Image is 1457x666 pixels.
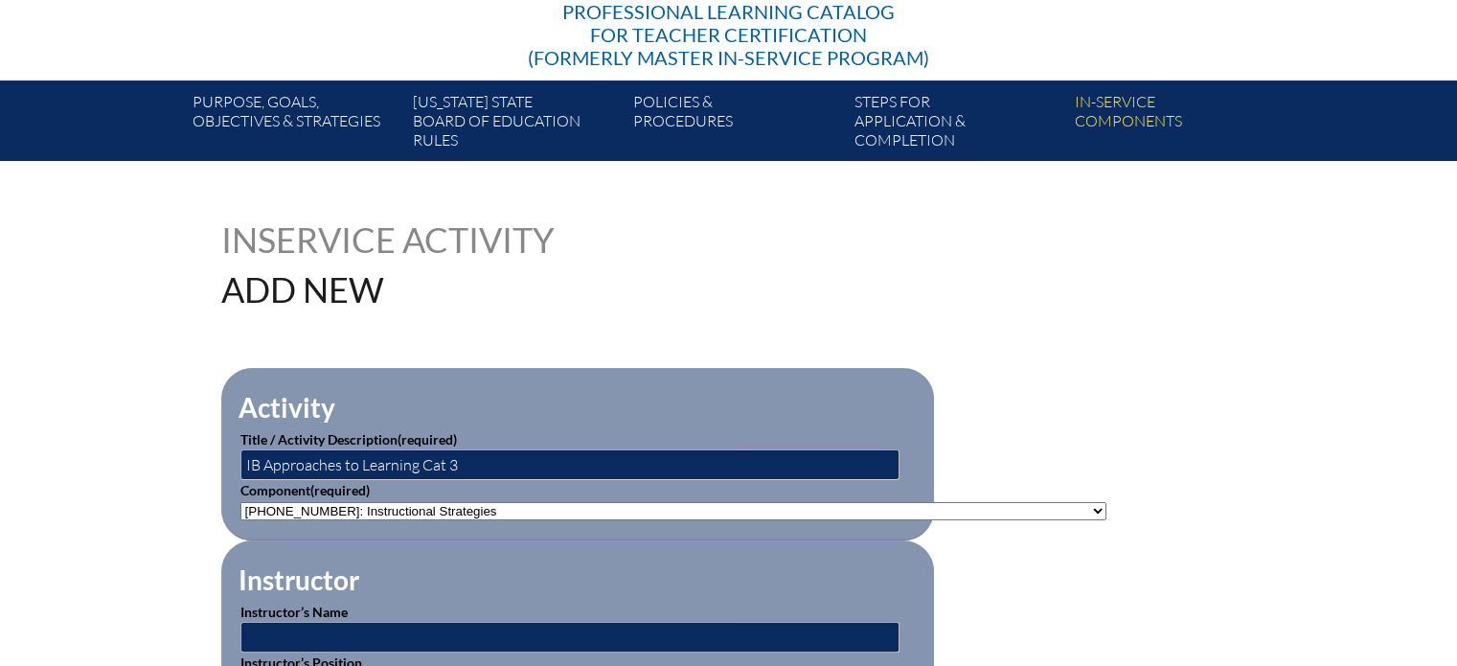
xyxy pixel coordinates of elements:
select: activity_component[data][] [240,502,1106,520]
a: [US_STATE] StateBoard of Education rules [405,88,626,161]
span: (required) [398,431,457,448]
label: Instructor’s Name [240,604,348,620]
a: Steps forapplication & completion [847,88,1067,161]
legend: Instructor [237,563,361,596]
label: Component [240,482,370,498]
legend: Activity [237,391,337,424]
label: Title / Activity Description [240,431,457,448]
a: In-servicecomponents [1067,88,1287,161]
h1: Add New [221,272,851,307]
span: for Teacher Certification [590,23,867,46]
span: (required) [310,482,370,498]
a: Policies &Procedures [626,88,846,161]
h1: Inservice Activity [221,222,607,257]
a: Purpose, goals,objectives & strategies [184,88,404,161]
